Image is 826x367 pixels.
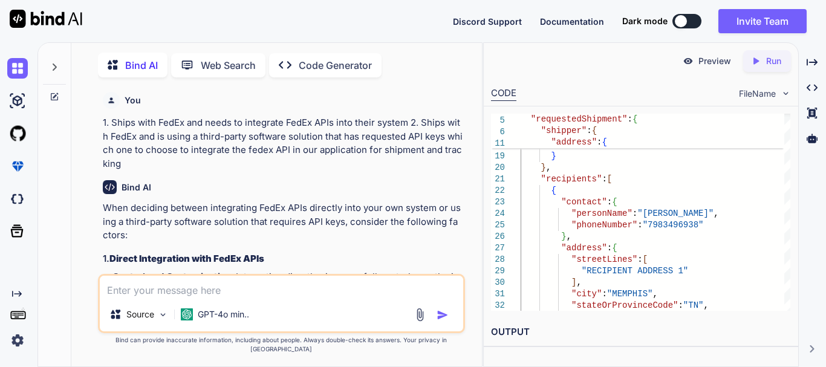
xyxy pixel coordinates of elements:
[453,16,522,27] span: Discord Support
[551,151,556,161] span: }
[103,116,463,171] p: 1. Ships with FedEx and needs to integrate FedEx APIs into their system 2. Ships with FedEx and i...
[607,243,612,253] span: :
[739,88,776,100] span: FileName
[122,181,151,193] h6: Bind AI
[7,156,28,177] img: premium
[491,126,505,138] span: 6
[561,197,607,207] span: "contact"
[112,271,231,282] strong: Control and Customization
[561,232,566,241] span: }
[571,278,576,287] span: ]
[652,289,657,299] span: ,
[541,174,602,184] span: "recipients"
[7,91,28,111] img: ai-studio
[112,270,463,311] li: : Integrating directly gives you full control over the implementation, allowing you to customize ...
[531,114,628,124] span: "requestedShipment"
[571,255,637,264] span: "streetLines"
[622,15,668,27] span: Dark mode
[627,114,632,124] span: :
[571,220,637,230] span: "phoneNumber"
[491,277,505,288] div: 30
[607,174,612,184] span: [
[678,300,683,310] span: :
[633,140,653,149] span: "US"
[541,163,546,172] span: }
[491,300,505,311] div: 32
[612,243,617,253] span: {
[597,137,602,147] span: :
[714,209,718,218] span: ,
[637,209,714,218] span: "[PERSON_NAME]"
[103,201,463,242] p: When deciding between integrating FedEx APIs directly into your own system or using a third-party...
[10,10,82,28] img: Bind AI
[633,209,637,218] span: :
[98,336,465,354] p: Bind can provide inaccurate information, including about people. Always double-check its answers....
[125,94,141,106] h6: You
[546,163,551,172] span: ,
[766,55,781,67] p: Run
[683,56,694,67] img: preview
[413,308,427,322] img: attachment
[561,243,607,253] span: "address"
[491,162,505,174] div: 20
[201,58,256,73] p: Web Search
[491,265,505,277] div: 29
[567,232,571,241] span: ,
[683,300,704,310] span: "TN"
[126,308,154,320] p: Source
[181,308,193,320] img: GPT-4o mini
[637,255,642,264] span: :
[587,126,591,135] span: :
[491,288,505,300] div: 31
[491,86,516,101] div: CODE
[109,253,264,264] strong: Direct Integration with FedEx APIs
[491,185,505,196] div: 22
[491,138,505,149] span: 11
[576,278,581,287] span: ,
[491,254,505,265] div: 28
[602,289,606,299] span: :
[125,58,158,73] p: Bind AI
[703,300,708,310] span: ,
[491,219,505,231] div: 25
[491,208,505,219] div: 24
[592,126,597,135] span: {
[582,266,688,276] span: "RECIPIENT ADDRESS 1"
[540,16,604,27] span: Documentation
[198,308,249,320] p: GPT-4o min..
[571,209,633,218] span: "personName"
[453,15,522,28] button: Discord Support
[612,197,617,207] span: {
[103,252,463,266] h3: 1.
[643,255,648,264] span: [
[437,309,449,321] img: icon
[484,318,798,346] h2: OUTPUT
[602,174,606,184] span: :
[561,140,627,149] span: "countryCode"
[698,55,731,67] p: Preview
[607,197,612,207] span: :
[781,88,791,99] img: chevron down
[158,310,168,320] img: Pick Models
[643,220,704,230] span: "7983496938"
[541,126,587,135] span: "shipper"
[637,220,642,230] span: :
[7,330,28,351] img: settings
[551,137,597,147] span: "address"
[7,58,28,79] img: chat
[491,174,505,185] div: 21
[491,115,505,126] span: 5
[7,189,28,209] img: darkCloudIdeIcon
[491,242,505,254] div: 27
[7,123,28,144] img: githubLight
[491,231,505,242] div: 26
[551,186,556,195] span: {
[633,114,637,124] span: {
[602,137,606,147] span: {
[571,300,678,310] span: "stateOrProvinceCode"
[571,289,602,299] span: "city"
[540,15,604,28] button: Documentation
[627,140,632,149] span: :
[491,196,505,208] div: 23
[491,151,505,162] div: 19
